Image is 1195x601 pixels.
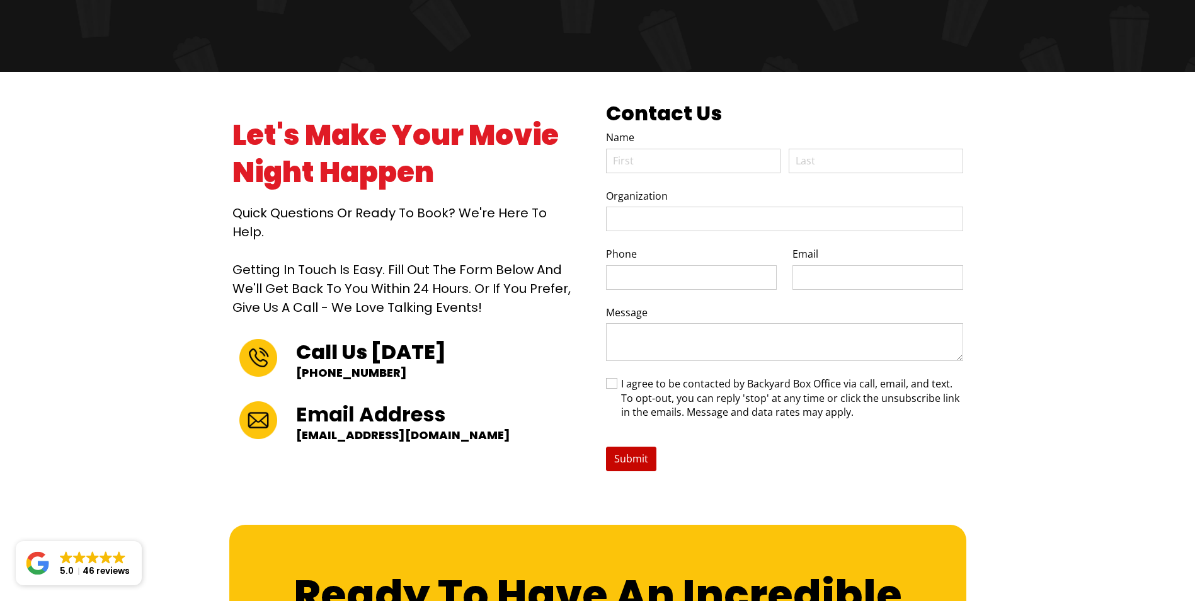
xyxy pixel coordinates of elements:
span: Submit [614,451,649,467]
span: I agree to be contacted by Backyard Box Office via call, email, and text. To opt-out, you can rep... [621,377,963,419]
h2: Quick questions or ready to book? We're here to help. [232,203,578,241]
img: Image [239,339,277,377]
input: First [606,149,780,173]
input: Last [789,149,963,173]
p: [PHONE_NUMBER] [296,365,568,380]
strong: Email Address [296,400,445,428]
label: Message [606,301,963,319]
h2: Call Us [DATE] [296,339,568,365]
label: Email [792,243,963,261]
label: Phone [606,243,777,261]
button: Submit [606,447,656,471]
label: Organization [606,185,963,203]
p: [EMAIL_ADDRESS][DOMAIN_NAME] [296,428,568,442]
p: Getting in touch is easy. Fill out the form below and we'll get back to you within 24 hours. Or i... [232,260,578,317]
a: Close GoogleGoogleGoogleGoogleGoogle 5.046 reviews [16,541,142,585]
h2: Contact Us [606,100,963,127]
img: Image [239,401,277,439]
legend: Name [606,127,963,145]
h1: Let's Make Your Movie Night Happen [232,117,578,191]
